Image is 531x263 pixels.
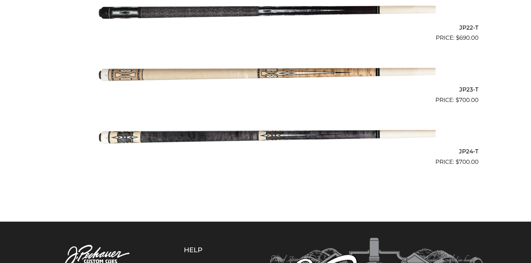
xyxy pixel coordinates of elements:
bdi: 700.00 [456,97,478,103]
h2: JP24-T [53,145,478,158]
span: $ [456,158,459,165]
a: JP24-T $700.00 [53,107,478,166]
a: JP23-T $700.00 [53,45,478,104]
img: JP23-T [96,45,436,102]
bdi: 690.00 [456,34,478,41]
bdi: 700.00 [456,158,478,165]
h2: JP22-T [53,21,478,34]
img: JP24-T [96,107,436,164]
span: $ [456,34,459,41]
h5: Help [184,246,236,254]
span: $ [456,97,459,103]
h2: JP23-T [53,83,478,96]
